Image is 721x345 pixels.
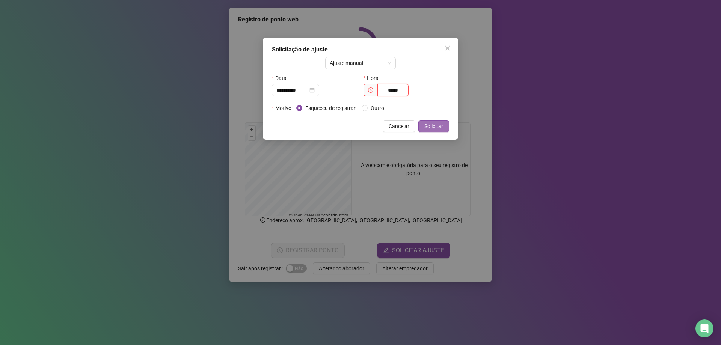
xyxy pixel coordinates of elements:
button: Solicitar [418,120,449,132]
span: Solicitar [424,122,443,130]
button: Cancelar [383,120,415,132]
span: close [445,45,451,51]
span: clock-circle [368,87,373,93]
button: Close [442,42,454,54]
label: Motivo [272,102,296,114]
div: Solicitação de ajuste [272,45,449,54]
span: Esqueceu de registrar [302,104,359,112]
span: Cancelar [389,122,409,130]
span: Ajuste manual [330,57,392,69]
label: Data [272,72,291,84]
label: Hora [364,72,383,84]
div: Open Intercom Messenger [695,319,713,337]
span: Outro [368,104,387,112]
